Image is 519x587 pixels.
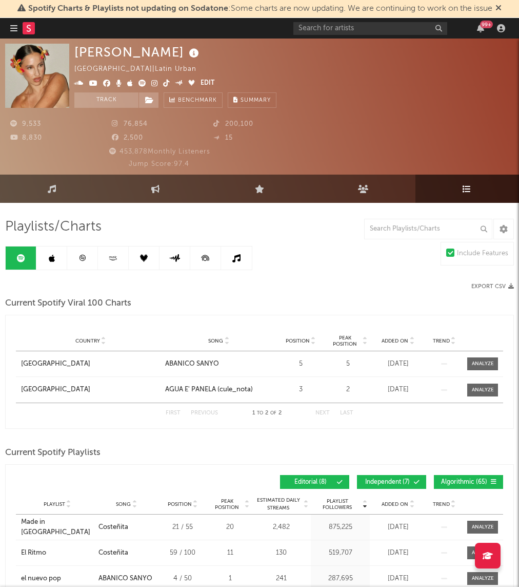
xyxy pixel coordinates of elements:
[129,161,189,167] span: Jump Score: 97.4
[270,411,276,415] span: of
[372,522,424,533] div: [DATE]
[254,497,302,512] span: Estimated Daily Streams
[228,92,276,108] button: Summary
[112,121,148,127] span: 76,854
[74,44,202,61] div: [PERSON_NAME]
[340,410,353,416] button: Last
[329,385,367,395] div: 2
[108,148,210,155] span: 453,878 Monthly Listeners
[159,522,206,533] div: 21 / 55
[168,501,192,507] span: Position
[480,21,493,28] div: 99 +
[116,501,131,507] span: Song
[364,219,492,239] input: Search Playlists/Charts
[165,359,219,369] div: ABANICO SANYO
[313,498,361,510] span: Playlist Followers
[21,548,46,558] div: El Ritmo
[277,385,324,395] div: 3
[313,522,367,533] div: 875,225
[211,574,249,584] div: 1
[372,359,424,369] div: [DATE]
[21,574,61,584] div: el nuevo pop
[434,475,503,489] button: Algorithmic(65)
[159,548,206,558] div: 59 / 100
[254,574,308,584] div: 241
[5,297,131,310] span: Current Spotify Viral 100 Charts
[165,385,272,395] a: AGUA E' PANELA (cule_nota)
[241,98,271,103] span: Summary
[28,5,228,13] span: Spotify Charts & Playlists not updating on Sodatone
[165,359,272,369] a: ABANICO SANYO
[280,475,349,489] button: Editorial(8)
[457,248,508,260] div: Include Features
[277,359,324,369] div: 5
[382,501,408,507] span: Added On
[471,283,514,290] button: Export CSV
[164,92,223,108] a: Benchmark
[329,335,361,347] span: Peak Position
[357,475,426,489] button: Independent(7)
[191,410,218,416] button: Previous
[293,22,447,35] input: Search for artists
[254,548,308,558] div: 130
[364,479,411,485] span: Independent ( 7 )
[21,385,90,395] div: [GEOGRAPHIC_DATA]
[74,63,208,75] div: [GEOGRAPHIC_DATA] | Latin Urban
[382,338,408,344] span: Added On
[5,221,102,233] span: Playlists/Charts
[28,5,492,13] span: : Some charts are now updating. We are continuing to work on the issue
[21,548,93,558] a: El Ritmo
[211,522,249,533] div: 20
[21,574,93,584] a: el nuevo pop
[313,548,367,558] div: 519,707
[211,498,243,510] span: Peak Position
[75,338,100,344] span: Country
[74,92,138,108] button: Track
[208,338,223,344] span: Song
[201,78,214,90] button: Edit
[213,121,253,127] span: 200,100
[433,338,450,344] span: Trend
[477,24,484,32] button: 99+
[313,574,367,584] div: 287,695
[5,447,101,459] span: Current Spotify Playlists
[329,359,367,369] div: 5
[287,479,334,485] span: Editorial ( 8 )
[238,407,295,420] div: 1 2 2
[159,574,206,584] div: 4 / 50
[21,385,160,395] a: [GEOGRAPHIC_DATA]
[286,338,310,344] span: Position
[178,94,217,107] span: Benchmark
[10,121,41,127] span: 9,533
[165,385,253,395] div: AGUA E' PANELA (cule_nota)
[372,548,424,558] div: [DATE]
[21,359,90,369] div: [GEOGRAPHIC_DATA]
[257,411,263,415] span: to
[98,522,128,533] div: Costeñita
[372,385,424,395] div: [DATE]
[21,517,93,537] a: Made in [GEOGRAPHIC_DATA]
[112,135,143,141] span: 2,500
[315,410,330,416] button: Next
[254,522,308,533] div: 2,482
[211,548,249,558] div: 11
[10,135,42,141] span: 8,830
[21,359,160,369] a: [GEOGRAPHIC_DATA]
[495,5,502,13] span: Dismiss
[372,574,424,584] div: [DATE]
[166,410,181,416] button: First
[213,135,233,141] span: 15
[433,501,450,507] span: Trend
[98,548,128,558] div: Costeñita
[44,501,65,507] span: Playlist
[98,574,152,584] div: ABANICO SANYO
[441,479,488,485] span: Algorithmic ( 65 )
